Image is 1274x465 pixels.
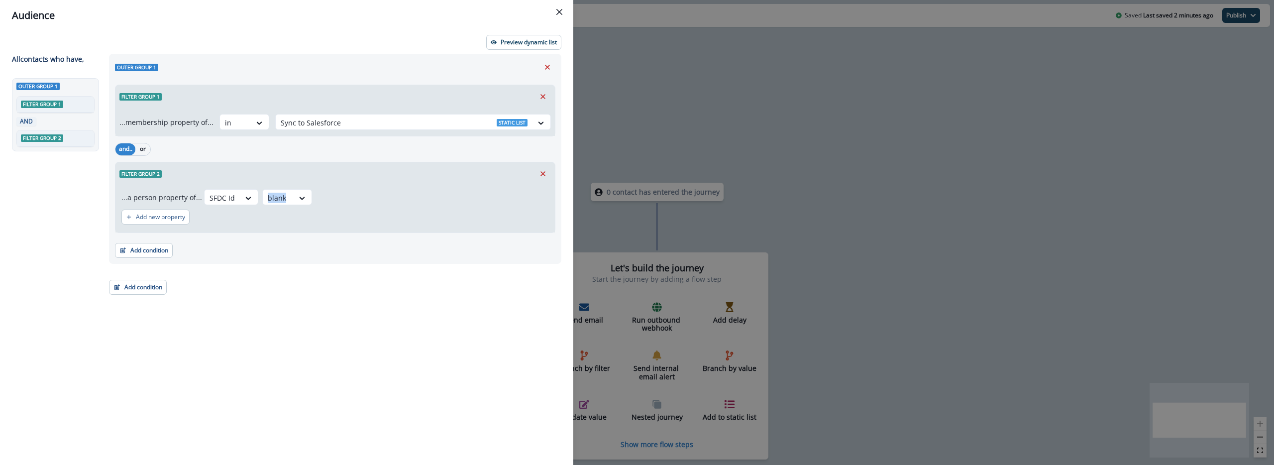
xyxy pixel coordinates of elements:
button: or [135,143,150,155]
p: All contact s who have, [12,54,84,64]
span: Filter group 2 [119,170,162,178]
span: Filter group 1 [21,101,63,108]
p: Add new property [136,214,185,221]
button: Preview dynamic list [486,35,561,50]
button: Remove [539,60,555,75]
button: Close [551,4,567,20]
button: Add condition [109,280,167,295]
span: Filter group 1 [119,93,162,101]
button: Add new property [121,210,190,225]
div: Audience [12,8,561,23]
button: and.. [115,143,135,155]
p: AND [18,117,34,126]
button: Add condition [115,243,173,258]
p: Preview dynamic list [501,39,557,46]
p: ...membership property of... [119,117,213,127]
span: Filter group 2 [21,134,63,142]
button: Remove [535,89,551,104]
p: ...a person property of... [121,192,202,203]
span: Outer group 1 [115,64,158,71]
button: Remove [535,166,551,181]
span: Outer group 1 [16,83,60,90]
